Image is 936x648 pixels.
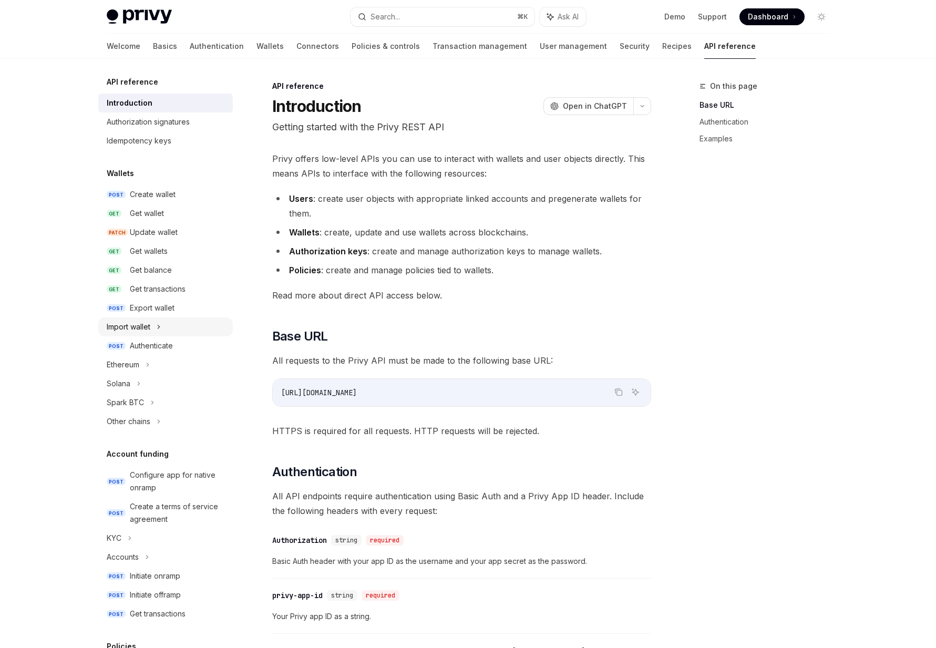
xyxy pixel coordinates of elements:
span: All requests to the Privy API must be made to the following base URL: [272,353,651,368]
li: : create and manage authorization keys to manage wallets. [272,244,651,259]
span: Dashboard [748,12,788,22]
a: Recipes [662,34,692,59]
div: Authorization signatures [107,116,190,128]
strong: Wallets [289,227,320,238]
div: Get transactions [130,608,186,620]
div: Update wallet [130,226,178,239]
a: Introduction [98,94,233,112]
div: Authenticate [130,340,173,352]
li: : create user objects with appropriate linked accounts and pregenerate wallets for them. [272,191,651,221]
a: Base URL [700,97,838,114]
a: POSTInitiate offramp [98,585,233,604]
button: Search...⌘K [351,7,534,26]
div: KYC [107,532,121,544]
a: POSTCreate wallet [98,185,233,204]
div: Configure app for native onramp [130,469,227,494]
strong: Policies [289,265,321,275]
span: POST [107,509,126,517]
div: Introduction [107,97,152,109]
h5: API reference [107,76,158,88]
span: GET [107,266,121,274]
span: POST [107,304,126,312]
a: GETGet wallet [98,204,233,223]
div: Authorization [272,535,327,546]
span: POST [107,572,126,580]
a: Policies & controls [352,34,420,59]
a: API reference [704,34,756,59]
div: Search... [371,11,400,23]
div: privy-app-id [272,590,323,601]
span: Base URL [272,328,328,345]
a: Dashboard [739,8,805,25]
div: Create wallet [130,188,176,201]
button: Open in ChatGPT [543,97,633,115]
a: POSTCreate a terms of service agreement [98,497,233,529]
div: Solana [107,377,130,390]
a: Connectors [296,34,339,59]
a: POSTGet transactions [98,604,233,623]
a: Idempotency keys [98,131,233,150]
a: Support [698,12,727,22]
strong: Authorization keys [289,246,367,256]
a: Authentication [700,114,838,130]
span: Basic Auth header with your app ID as the username and your app secret as the password. [272,555,651,568]
a: POSTExport wallet [98,299,233,317]
span: POST [107,478,126,486]
span: Privy offers low-level APIs you can use to interact with wallets and user objects directly. This ... [272,151,651,181]
span: HTTPS is required for all requests. HTTP requests will be rejected. [272,424,651,438]
div: Other chains [107,415,150,428]
span: string [335,536,357,544]
div: Get wallets [130,245,168,258]
span: Authentication [272,464,357,480]
div: Create a terms of service agreement [130,500,227,526]
span: On this page [710,80,757,92]
a: Wallets [256,34,284,59]
a: POSTConfigure app for native onramp [98,466,233,497]
a: GETGet wallets [98,242,233,261]
img: light logo [107,9,172,24]
button: Ask AI [629,385,642,399]
span: [URL][DOMAIN_NAME] [281,388,357,397]
a: Examples [700,130,838,147]
div: Import wallet [107,321,150,333]
div: required [362,590,399,601]
div: Export wallet [130,302,174,314]
span: POST [107,610,126,618]
div: Initiate offramp [130,589,181,601]
h5: Account funding [107,448,169,460]
a: GETGet transactions [98,280,233,299]
h1: Introduction [272,97,362,116]
span: POST [107,342,126,350]
a: Demo [664,12,685,22]
div: Get balance [130,264,172,276]
span: ⌘ K [517,13,528,21]
span: GET [107,285,121,293]
a: Welcome [107,34,140,59]
li: : create, update and use wallets across blockchains. [272,225,651,240]
strong: Users [289,193,313,204]
span: PATCH [107,229,128,236]
span: POST [107,191,126,199]
a: POSTInitiate onramp [98,567,233,585]
div: Idempotency keys [107,135,171,147]
a: GETGet balance [98,261,233,280]
a: POSTAuthenticate [98,336,233,355]
span: Open in ChatGPT [563,101,627,111]
p: Getting started with the Privy REST API [272,120,651,135]
div: Initiate onramp [130,570,180,582]
span: All API endpoints require authentication using Basic Auth and a Privy App ID header. Include the ... [272,489,651,518]
a: Transaction management [433,34,527,59]
div: API reference [272,81,651,91]
div: Get transactions [130,283,186,295]
a: Security [620,34,650,59]
a: Authorization signatures [98,112,233,131]
div: Get wallet [130,207,164,220]
button: Toggle dark mode [813,8,830,25]
span: Ask AI [558,12,579,22]
span: GET [107,248,121,255]
a: PATCHUpdate wallet [98,223,233,242]
div: Ethereum [107,358,139,371]
a: User management [540,34,607,59]
div: Spark BTC [107,396,144,409]
span: GET [107,210,121,218]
